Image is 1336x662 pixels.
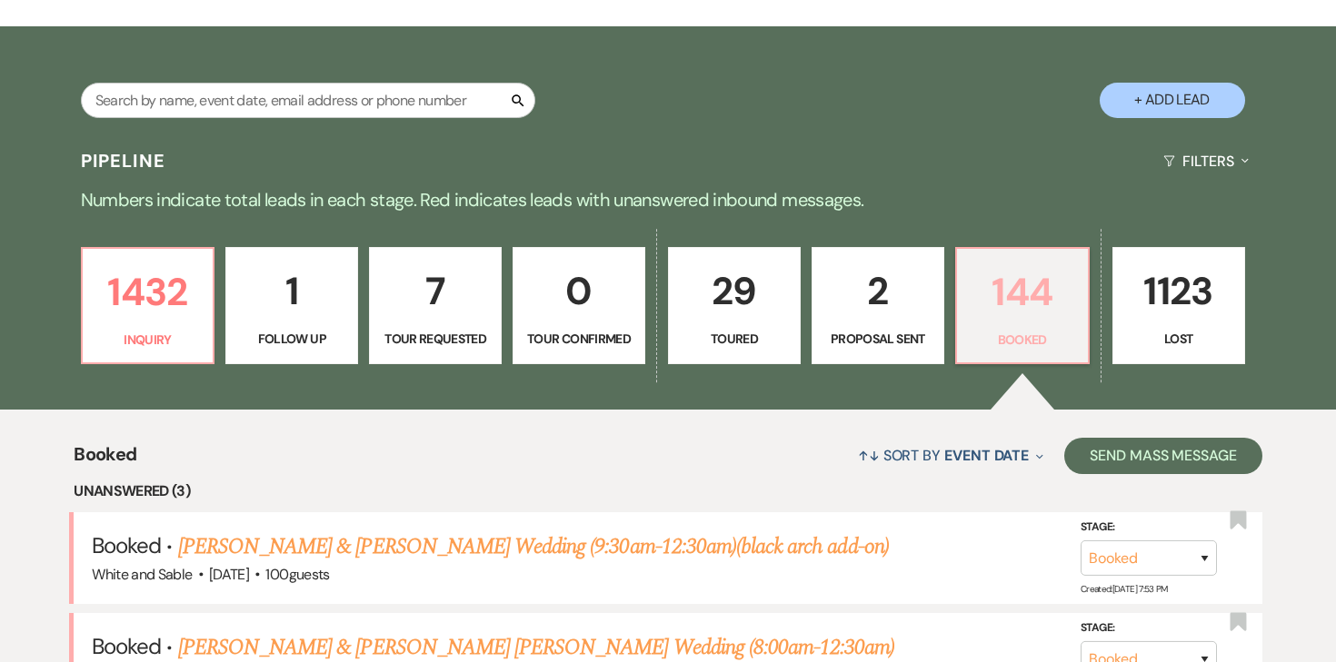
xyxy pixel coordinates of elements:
[968,262,1077,322] p: 144
[81,148,166,173] h3: Pipeline
[92,632,161,660] span: Booked
[1124,261,1233,321] p: 1123
[94,330,203,350] p: Inquiry
[1081,517,1217,537] label: Stage:
[1081,583,1168,595] span: Created: [DATE] 7:53 PM
[823,261,932,321] p: 2
[369,247,502,365] a: 7Tour Requested
[237,261,346,321] p: 1
[524,329,633,349] p: Tour Confirmed
[1081,618,1217,638] label: Stage:
[74,440,136,479] span: Booked
[812,247,944,365] a: 2Proposal Sent
[92,565,192,584] span: White and Sable
[944,446,1029,465] span: Event Date
[237,329,346,349] p: Follow Up
[381,261,490,321] p: 7
[823,329,932,349] p: Proposal Sent
[1124,329,1233,349] p: Lost
[178,530,889,563] a: [PERSON_NAME] & [PERSON_NAME] Wedding (9:30am-12:30am)(black arch add-on)
[94,262,203,322] p: 1432
[14,185,1322,214] p: Numbers indicate total leads in each stage. Red indicates leads with unanswered inbound messages.
[225,247,358,365] a: 1Follow Up
[92,531,161,559] span: Booked
[513,247,645,365] a: 0Tour Confirmed
[680,261,789,321] p: 29
[1112,247,1245,365] a: 1123Lost
[381,329,490,349] p: Tour Requested
[851,431,1051,479] button: Sort By Event Date
[524,261,633,321] p: 0
[1064,438,1262,474] button: Send Mass Message
[955,247,1090,365] a: 144Booked
[74,479,1262,503] li: Unanswered (3)
[1156,137,1255,185] button: Filters
[81,83,535,118] input: Search by name, event date, email address or phone number
[1100,83,1245,118] button: + Add Lead
[668,247,801,365] a: 29Toured
[680,329,789,349] p: Toured
[81,247,215,365] a: 1432Inquiry
[265,565,329,584] span: 100 guests
[968,330,1077,350] p: Booked
[858,446,880,465] span: ↑↓
[209,565,249,584] span: [DATE]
